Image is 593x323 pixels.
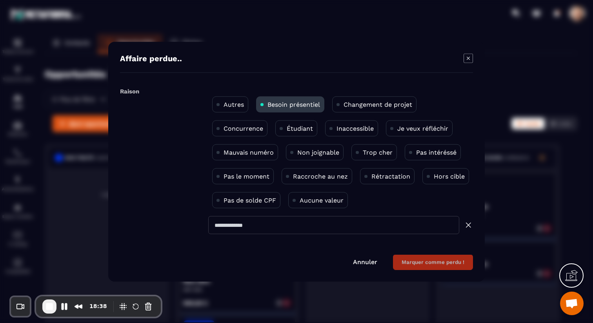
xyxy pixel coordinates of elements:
h4: Affaire perdue.. [120,53,182,64]
p: Autres [224,100,244,108]
p: Rétractation [371,172,410,180]
p: Je veux réfléchir [397,124,448,132]
p: Concurrence [224,124,263,132]
p: Raccroche au nez [293,172,348,180]
p: Changement de projet [344,100,412,108]
button: Marquer comme perdu ! [393,254,473,270]
p: Inaccessible [337,124,374,132]
p: Mauvais numéro [224,148,274,156]
p: Besoin présentiel [267,100,320,108]
p: Étudiant [287,124,313,132]
p: Non joignable [297,148,339,156]
p: Pas intéréssé [416,148,457,156]
a: Annuler [353,258,377,265]
p: Trop cher [363,148,393,156]
label: Raison [120,88,139,95]
p: Pas le moment [224,172,269,180]
p: Aucune valeur [300,196,344,204]
p: Pas de solde CPF [224,196,276,204]
p: Hors cible [434,172,465,180]
a: Ouvrir le chat [560,292,584,315]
